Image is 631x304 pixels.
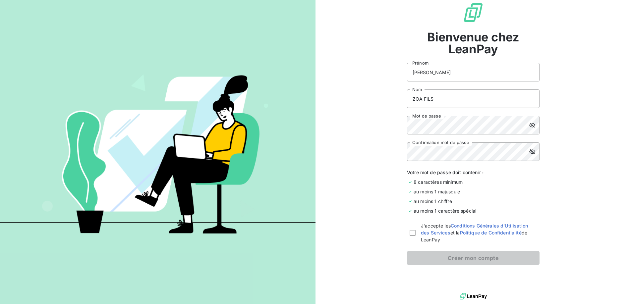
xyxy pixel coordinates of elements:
input: placeholder [407,63,540,81]
span: au moins 1 majuscule [414,188,460,195]
span: J'accepte les et la de LeanPay [421,222,537,243]
span: au moins 1 caractère spécial [414,207,476,214]
span: Votre mot de passe doit contenir : [407,169,540,176]
span: 8 caractères minimum [414,178,463,185]
span: Bienvenue chez LeanPay [407,31,540,55]
button: Créer mon compte [407,251,540,265]
a: Politique de Confidentialité [460,230,522,235]
input: placeholder [407,89,540,108]
img: logo [460,291,487,301]
a: Conditions Générales d'Utilisation des Services [421,223,528,235]
img: logo sigle [463,2,484,23]
span: au moins 1 chiffre [414,198,452,205]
